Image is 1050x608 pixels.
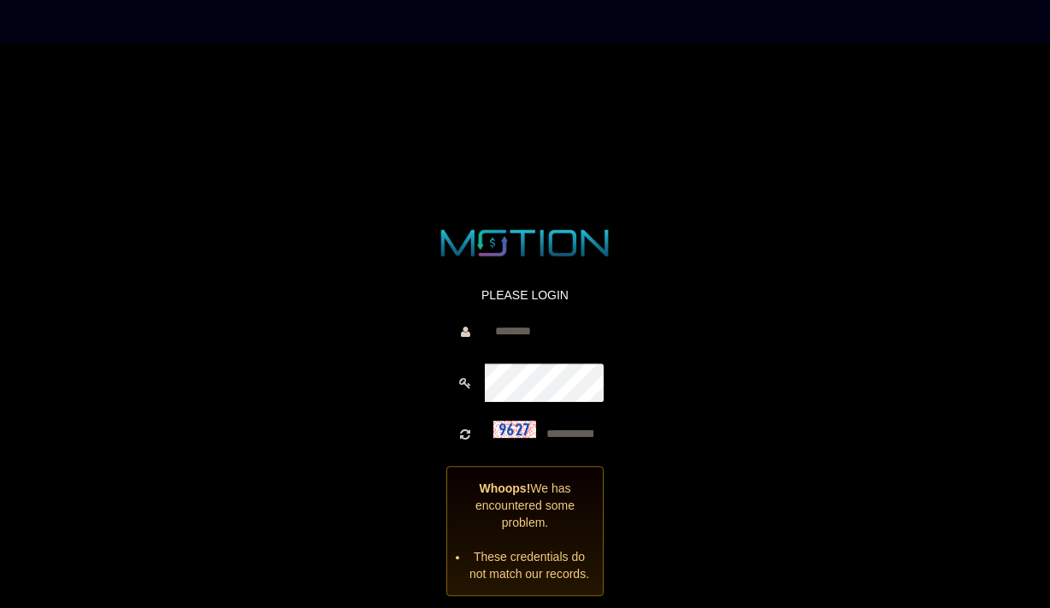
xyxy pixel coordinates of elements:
[479,482,530,496] strong: Whoops!
[434,225,617,261] img: MOTION_logo.png
[446,287,605,304] p: PLEASE LOGIN
[469,549,591,583] li: These credentials do not match our records.
[493,421,536,438] img: captcha
[446,467,605,597] div: We has encountered some problem.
